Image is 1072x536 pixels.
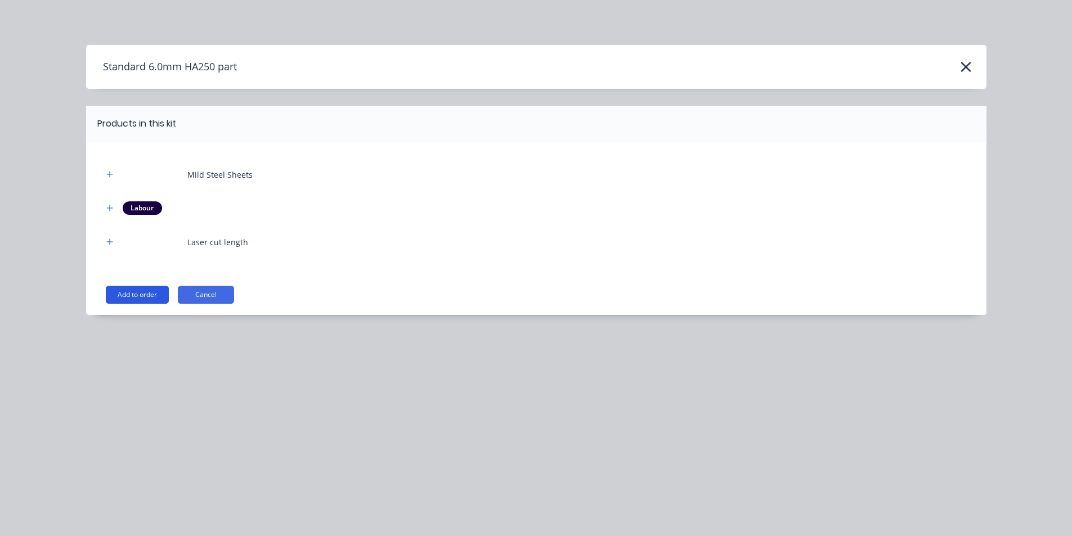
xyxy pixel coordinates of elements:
[106,286,169,304] button: Add to order
[123,201,162,215] div: Labour
[187,169,253,181] div: Mild Steel Sheets
[97,117,176,130] div: Products in this kit
[86,56,237,78] h4: Standard 6.0mm HA250 part
[178,286,234,304] button: Cancel
[187,236,248,248] div: Laser cut length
